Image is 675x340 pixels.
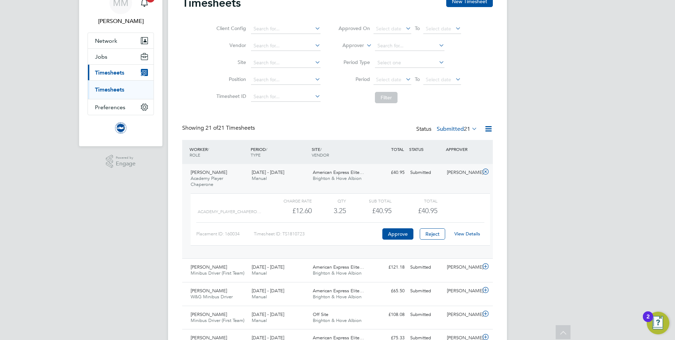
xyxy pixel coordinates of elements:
[266,205,312,217] div: £12.60
[313,169,364,175] span: American Express Elite…
[338,76,370,82] label: Period
[420,228,445,240] button: Reject
[646,317,650,326] div: 2
[444,262,481,273] div: [PERSON_NAME]
[88,33,154,48] button: Network
[191,311,227,317] span: [PERSON_NAME]
[95,37,117,44] span: Network
[375,58,444,68] input: Select one
[407,262,444,273] div: Submitted
[116,161,136,167] span: Engage
[375,92,398,103] button: Filter
[647,312,669,334] button: Open Resource Center, 2 new notifications
[191,169,227,175] span: [PERSON_NAME]
[312,205,346,217] div: 3.25
[252,264,284,270] span: [DATE] - [DATE]
[426,25,451,32] span: Select date
[407,167,444,178] div: Submitted
[371,167,407,178] div: £40.95
[95,104,125,111] span: Preferences
[190,152,200,158] span: ROLE
[251,152,261,158] span: TYPE
[205,124,255,131] span: 21 Timesheets
[95,69,124,76] span: Timesheets
[444,309,481,321] div: [PERSON_NAME]
[407,143,444,156] div: STATUS
[252,169,284,175] span: [DATE] - [DATE]
[252,175,267,181] span: Manual
[312,197,346,205] div: QTY
[95,86,124,93] a: Timesheets
[313,311,328,317] span: Off Site
[338,59,370,65] label: Period Type
[196,228,254,240] div: Placement ID: 160034
[249,143,310,161] div: PERIOD
[252,311,284,317] span: [DATE] - [DATE]
[407,285,444,297] div: Submitted
[332,42,364,49] label: Approver
[115,122,126,134] img: brightonandhovealbion-logo-retina.png
[191,264,227,270] span: [PERSON_NAME]
[375,41,444,51] input: Search for...
[252,288,284,294] span: [DATE] - [DATE]
[88,99,154,115] button: Preferences
[313,288,364,294] span: American Express Elite…
[346,197,392,205] div: Sub Total
[464,125,470,133] span: 21
[313,264,364,270] span: American Express Elite…
[371,285,407,297] div: £65.50
[376,76,401,83] span: Select date
[88,17,154,25] span: Megan Morris
[251,92,321,102] input: Search for...
[320,146,322,152] span: /
[444,285,481,297] div: [PERSON_NAME]
[376,25,401,32] span: Select date
[251,24,321,34] input: Search for...
[313,270,362,276] span: Brighton & Hove Albion
[371,262,407,273] div: £121.18
[444,143,481,156] div: APPROVER
[426,76,451,83] span: Select date
[392,197,437,205] div: Total
[214,59,246,65] label: Site
[191,294,233,300] span: W&G Minibus Driver
[95,53,107,60] span: Jobs
[251,58,321,68] input: Search for...
[214,25,246,31] label: Client Config
[312,152,329,158] span: VENDOR
[437,125,477,133] label: Submitted
[88,65,154,80] button: Timesheets
[371,309,407,321] div: £108.08
[191,270,244,276] span: Minibus Driver (First Team)
[251,75,321,85] input: Search for...
[346,205,392,217] div: £40.95
[191,288,227,294] span: [PERSON_NAME]
[214,42,246,48] label: Vendor
[88,49,154,64] button: Jobs
[418,206,437,215] span: £40.95
[266,197,312,205] div: Charge rate
[382,228,413,240] button: Approve
[214,93,246,99] label: Timesheet ID
[444,167,481,178] div: [PERSON_NAME]
[254,228,381,240] div: Timesheet ID: TS1810723
[338,25,370,31] label: Approved On
[266,146,267,152] span: /
[310,143,371,161] div: SITE
[252,294,267,300] span: Manual
[416,124,479,134] div: Status
[188,143,249,161] div: WORKER
[88,122,154,134] a: Go to home page
[391,146,404,152] span: TOTAL
[313,175,362,181] span: Brighton & Hove Albion
[116,155,136,161] span: Powered by
[251,41,321,51] input: Search for...
[413,75,422,84] span: To
[252,270,267,276] span: Manual
[191,175,223,187] span: Academy Player Chaperone
[454,231,480,237] a: View Details
[205,124,218,131] span: 21 of
[191,317,244,323] span: Minibus Driver (First Team)
[198,209,261,214] span: ACADEMY_PLAYER_CHAPERO…
[106,155,136,168] a: Powered byEngage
